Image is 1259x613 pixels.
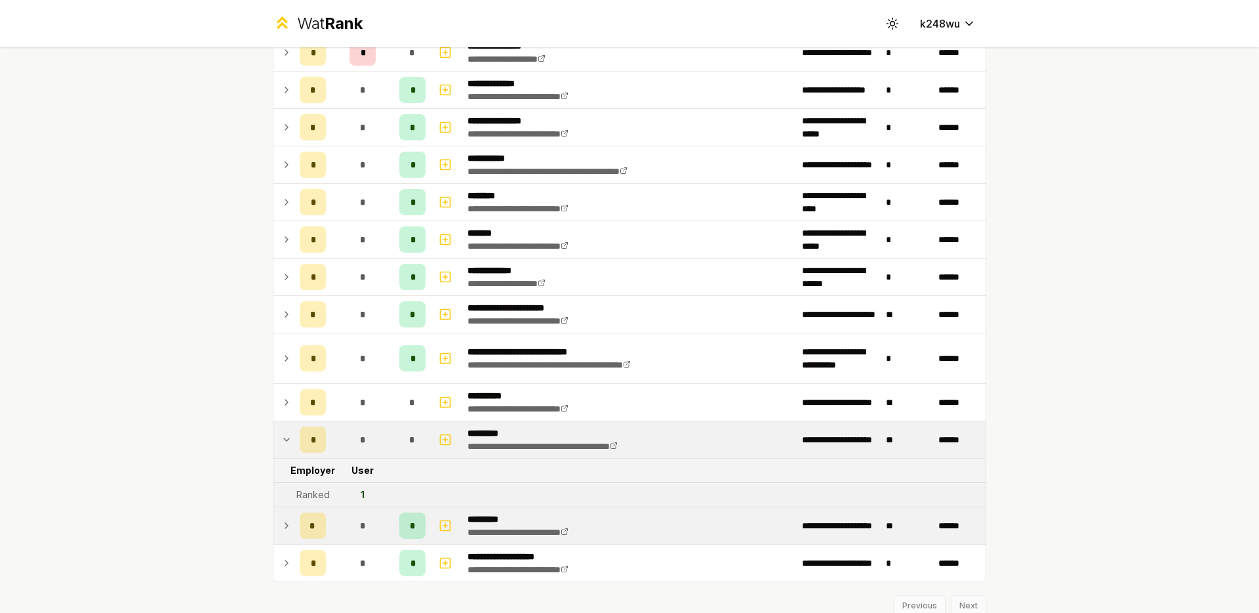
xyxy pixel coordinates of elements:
td: User [331,459,394,482]
span: Rank [325,14,363,33]
a: WatRank [273,13,363,34]
button: k248wu [909,12,986,35]
div: 1 [361,488,365,501]
span: k248wu [920,16,960,32]
div: Wat [297,13,363,34]
div: Ranked [296,488,330,501]
td: Employer [294,459,331,482]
